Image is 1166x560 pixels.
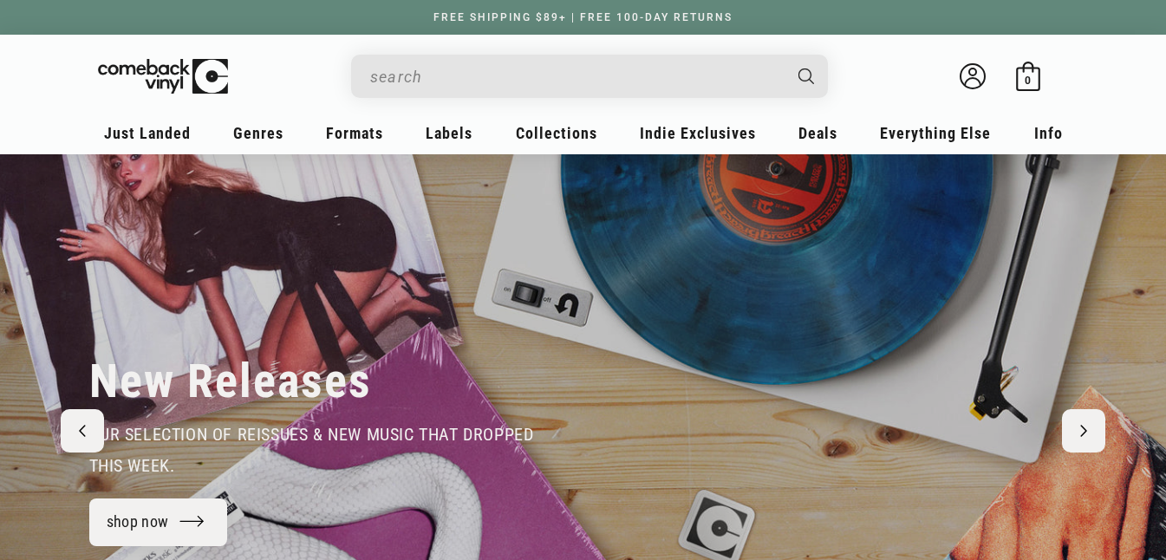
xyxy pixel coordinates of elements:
span: Everything Else [880,124,991,142]
div: Search [351,55,828,98]
button: Search [783,55,830,98]
span: Collections [516,124,597,142]
span: Just Landed [104,124,191,142]
span: 0 [1025,74,1031,87]
a: shop now [89,498,228,546]
a: FREE SHIPPING $89+ | FREE 100-DAY RETURNS [416,11,750,23]
span: Deals [798,124,837,142]
span: Genres [233,124,283,142]
span: Indie Exclusives [640,124,756,142]
span: Info [1034,124,1063,142]
h2: New Releases [89,353,372,410]
span: our selection of reissues & new music that dropped this week. [89,424,534,476]
span: Labels [426,124,472,142]
input: search [370,59,781,94]
span: Formats [326,124,383,142]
